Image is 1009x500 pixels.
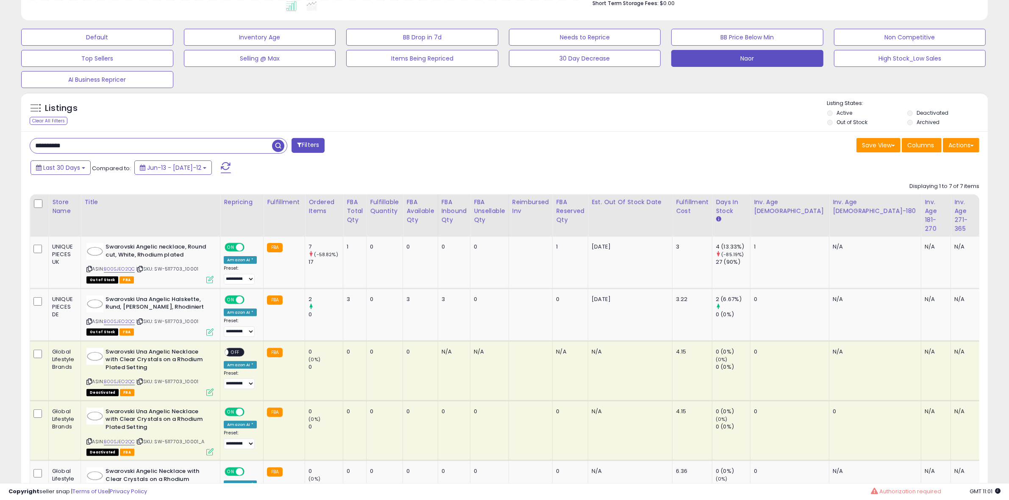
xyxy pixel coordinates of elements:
[52,296,74,319] div: UNIQUE PIECES DE
[43,163,80,172] span: Last 30 Days
[104,265,135,273] a: B00SJEO2QC
[474,467,502,475] div: 0
[31,160,91,175] button: Last 30 Days
[509,50,661,67] button: 30 Day Decrease
[92,164,131,172] span: Compared to:
[136,438,204,445] span: | SKU: SW-5117703_10001_A
[556,198,584,224] div: FBA Reserved Qty
[347,198,363,224] div: FBA Total Qty
[104,438,135,445] a: B00SJEO2QC
[309,296,343,303] div: 2
[120,276,134,284] span: FBA
[716,356,728,363] small: (0%)
[72,487,108,495] a: Terms of Use
[834,29,986,46] button: Non Competitive
[917,109,948,116] label: Deactivated
[86,243,214,282] div: ASIN:
[309,348,343,356] div: 0
[556,243,581,251] div: 1
[309,416,320,423] small: (0%)
[716,311,750,318] div: 0 (0%)
[86,296,103,312] img: 31KC1IjU5JL._SL40_.jpg
[754,243,823,251] div: 1
[86,408,214,455] div: ASIN:
[370,348,396,356] div: 0
[509,29,661,46] button: Needs to Reprice
[106,348,208,374] b: Swarovski Una Angelic Necklace with Clear Crystals on a Rhodium Plated Setting
[45,102,78,114] h5: Listings
[837,119,867,126] label: Out of Stock
[224,370,257,390] div: Preset:
[106,243,208,261] b: Swarovski Angelic necklace, Round cut, White, Rhodium plated
[442,348,464,356] div: N/A
[86,348,103,365] img: 31KC1IjU5JL._SL40_.jpg
[592,243,666,251] p: [DATE]
[716,215,721,223] small: Days In Stock.
[902,138,942,152] button: Columns
[716,467,750,475] div: 0 (0%)
[347,467,360,475] div: 0
[512,198,549,215] div: Reimbursed Inv
[676,243,706,251] div: 3
[309,467,343,475] div: 0
[556,348,581,356] div: N/A
[833,198,917,215] div: Inv. Age [DEMOGRAPHIC_DATA]-180
[8,488,147,496] div: seller snap | |
[267,408,283,417] small: FBA
[833,296,914,303] div: N/A
[676,467,706,475] div: 6.36
[224,309,257,316] div: Amazon AI *
[346,50,498,67] button: Items Being Repriced
[309,363,343,371] div: 0
[120,329,134,336] span: FBA
[120,449,134,456] span: FBA
[267,348,283,357] small: FBA
[909,182,979,191] div: Displaying 1 to 7 of 7 items
[347,408,360,415] div: 0
[556,467,581,475] div: 0
[292,138,325,153] button: Filters
[925,348,944,356] div: N/A
[346,29,498,46] button: BB Drop in 7d
[52,348,74,371] div: Global Lifestyle Brands
[954,243,974,251] div: N/A
[21,71,173,88] button: AI Business Repricer
[954,348,974,356] div: N/A
[925,408,944,415] div: N/A
[370,467,396,475] div: 0
[406,408,431,415] div: 0
[224,265,257,285] div: Preset:
[833,348,914,356] div: N/A
[716,296,750,303] div: 2 (6.67%)
[716,243,750,251] div: 4 (13.33%)
[225,244,236,251] span: ON
[676,348,706,356] div: 4.15
[833,243,914,251] div: N/A
[134,160,212,175] button: Jun-13 - [DATE]-12
[474,198,505,224] div: FBA Unsellable Qty
[406,296,431,303] div: 3
[104,378,135,385] a: B00SJEO2QC
[136,378,198,385] span: | SKU: SW-5117703_10001
[84,198,217,207] div: Title
[225,409,236,416] span: ON
[370,198,399,215] div: Fulfillable Quantity
[406,348,431,356] div: 0
[147,163,201,172] span: Jun-13 - [DATE]-12
[8,487,39,495] strong: Copyright
[676,198,709,215] div: Fulfillment Cost
[86,296,214,335] div: ASIN:
[442,408,464,415] div: 0
[309,423,343,431] div: 0
[106,296,208,313] b: Swarovski Una Angelic Halskette, Rund, [PERSON_NAME], Rhodiniert
[309,356,320,363] small: (0%)
[267,243,283,252] small: FBA
[716,198,747,215] div: Days In Stock
[225,296,236,303] span: ON
[86,467,103,484] img: 31KC1IjU5JL._SL40_.jpg
[52,198,77,215] div: Store Name
[86,408,103,425] img: 31KC1IjU5JL._SL40_.jpg
[110,487,147,495] a: Privacy Policy
[925,467,944,475] div: N/A
[106,408,208,434] b: Swarovski Una Angelic Necklace with Clear Crystals on a Rhodium Plated Setting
